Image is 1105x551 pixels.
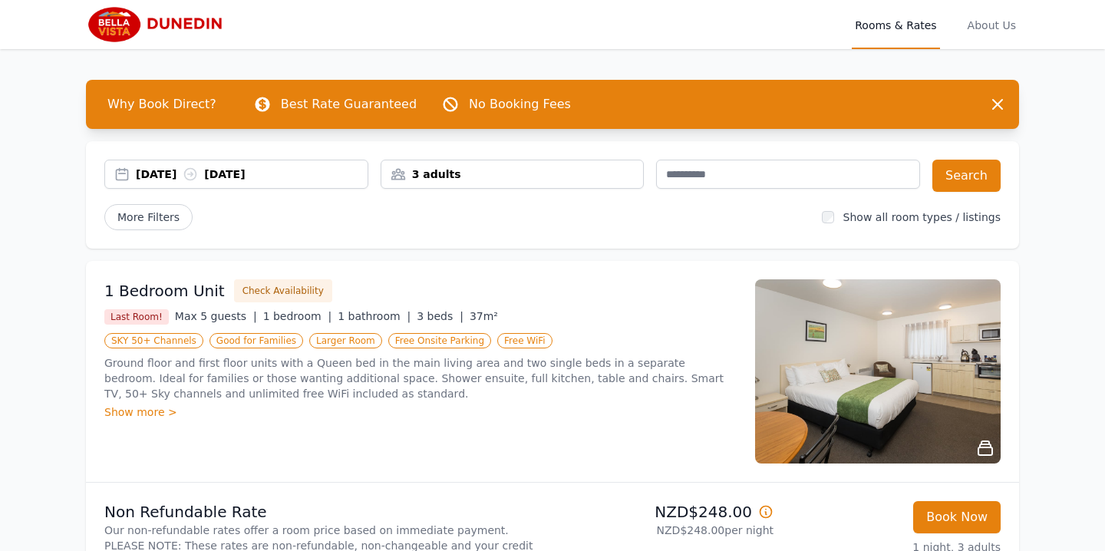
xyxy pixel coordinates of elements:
[497,333,552,348] span: Free WiFi
[86,6,234,43] img: Bella Vista Dunedin
[209,333,303,348] span: Good for Families
[104,280,225,302] h3: 1 Bedroom Unit
[104,204,193,230] span: More Filters
[104,333,203,348] span: SKY 50+ Channels
[381,167,644,182] div: 3 adults
[234,279,332,302] button: Check Availability
[913,501,1001,533] button: Book Now
[104,309,169,325] span: Last Room!
[932,160,1001,192] button: Search
[470,310,498,322] span: 37m²
[843,211,1001,223] label: Show all room types / listings
[559,501,773,523] p: NZD$248.00
[417,310,463,322] span: 3 beds |
[309,333,382,348] span: Larger Room
[559,523,773,538] p: NZD$248.00 per night
[281,95,417,114] p: Best Rate Guaranteed
[136,167,368,182] div: [DATE] [DATE]
[104,501,546,523] p: Non Refundable Rate
[104,404,737,420] div: Show more >
[469,95,571,114] p: No Booking Fees
[104,355,737,401] p: Ground floor and first floor units with a Queen bed in the main living area and two single beds i...
[338,310,411,322] span: 1 bathroom |
[175,310,257,322] span: Max 5 guests |
[95,89,229,120] span: Why Book Direct?
[263,310,332,322] span: 1 bedroom |
[388,333,491,348] span: Free Onsite Parking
